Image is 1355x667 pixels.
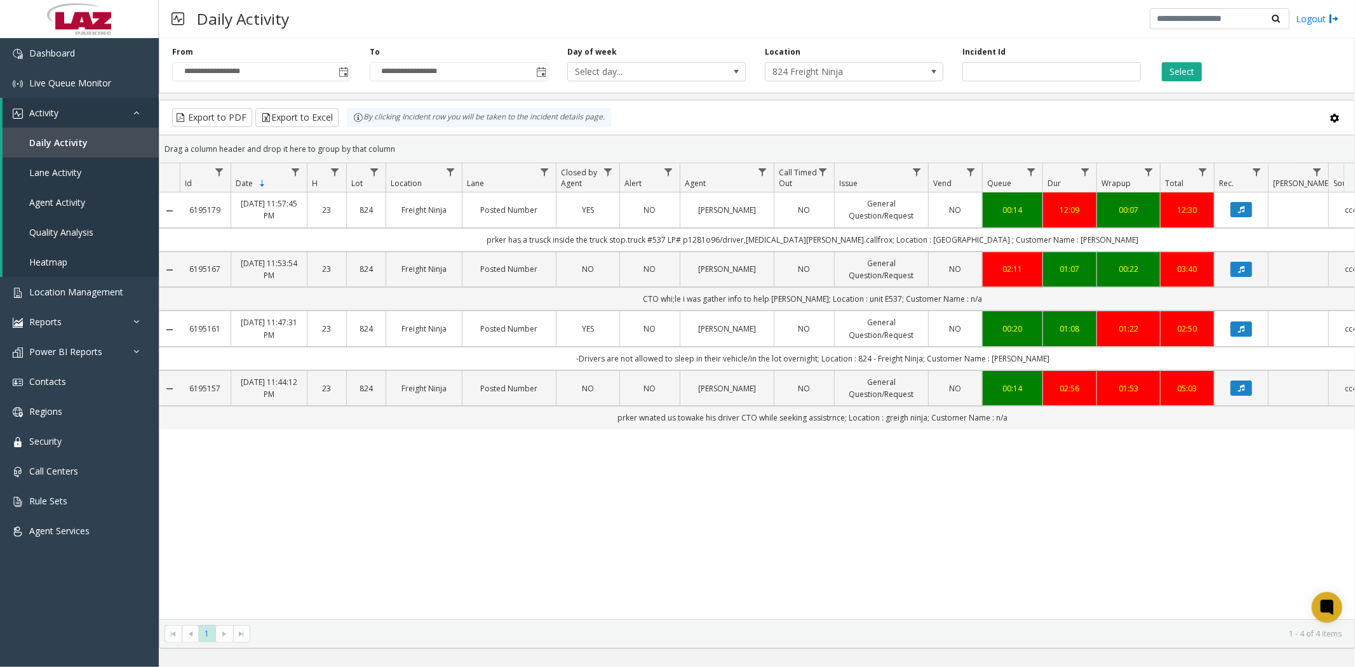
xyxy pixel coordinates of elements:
button: Export to Excel [255,108,339,127]
span: Rule Sets [29,495,67,507]
a: YES [564,323,612,335]
a: Freight Ninja [394,204,454,216]
a: Total Filter Menu [1194,163,1211,180]
a: Freight Ninja [394,263,454,275]
a: 00:22 [1105,263,1152,275]
a: 23 [315,263,339,275]
span: NO [950,205,962,215]
img: 'icon' [13,347,23,358]
a: Logout [1296,12,1339,25]
a: Freight Ninja [394,382,454,394]
span: Activity [29,107,58,119]
span: Closed by Agent [561,167,597,189]
a: Closed by Agent Filter Menu [600,163,617,180]
button: Export to PDF [172,108,252,127]
h3: Daily Activity [191,3,295,34]
a: [PERSON_NAME] [688,263,766,275]
span: Security [29,435,62,447]
a: 00:14 [990,382,1035,394]
kendo-pager-info: 1 - 4 of 4 items [258,628,1342,639]
span: H [312,178,318,189]
a: NO [936,382,974,394]
a: [DATE] 11:44:12 PM [239,376,299,400]
a: NO [564,263,612,275]
img: 'icon' [13,288,23,298]
a: 23 [315,382,339,394]
a: 02:56 [1051,382,1089,394]
span: Issue [839,178,858,189]
span: Regions [29,405,62,417]
span: Date [236,178,253,189]
span: 824 Freight Ninja [765,63,907,81]
span: NO [582,264,594,274]
label: Location [765,46,800,58]
a: 23 [315,204,339,216]
span: Quality Analysis [29,226,93,238]
a: NO [782,263,826,275]
span: Rec. [1219,178,1234,189]
a: General Question/Request [842,376,920,400]
a: 23 [315,323,339,335]
img: 'icon' [13,527,23,537]
a: Date Filter Menu [287,163,304,180]
div: 00:07 [1105,204,1152,216]
a: General Question/Request [842,316,920,340]
a: 6195161 [187,323,223,335]
span: Id [185,178,192,189]
a: Call Timed Out Filter Menu [814,163,832,180]
span: Vend [933,178,952,189]
span: [PERSON_NAME] [1273,178,1331,189]
a: Location Filter Menu [442,163,459,180]
a: Collapse Details [159,384,180,394]
a: Agent Activity [3,187,159,217]
span: Lane Activity [29,166,81,179]
a: 01:07 [1051,263,1089,275]
a: Collapse Details [159,206,180,216]
span: Reports [29,316,62,328]
img: logout [1329,12,1339,25]
span: Agent Activity [29,196,85,208]
button: Select [1162,62,1202,81]
div: 01:08 [1051,323,1089,335]
a: 12:09 [1051,204,1089,216]
a: 824 [354,204,378,216]
span: Lane [467,178,484,189]
a: Posted Number [470,263,548,275]
a: Lane Filter Menu [536,163,553,180]
span: Agent Services [29,525,90,537]
a: Wrapup Filter Menu [1140,163,1157,180]
a: Queue Filter Menu [1023,163,1040,180]
a: 00:20 [990,323,1035,335]
a: Issue Filter Menu [908,163,926,180]
a: H Filter Menu [327,163,344,180]
span: NO [950,383,962,394]
a: Posted Number [470,204,548,216]
a: 6195157 [187,382,223,394]
div: Drag a column header and drop it here to group by that column [159,138,1354,160]
span: Toggle popup [336,63,350,81]
a: Rec. Filter Menu [1248,163,1265,180]
a: NO [936,263,974,275]
span: Queue [987,178,1011,189]
span: Call Timed Out [779,167,817,189]
a: 02:50 [1168,323,1206,335]
img: 'icon' [13,407,23,417]
span: Live Queue Monitor [29,77,111,89]
a: 00:14 [990,204,1035,216]
a: NO [628,323,672,335]
a: [DATE] 11:47:31 PM [239,316,299,340]
a: 02:11 [990,263,1035,275]
a: [PERSON_NAME] [688,323,766,335]
a: 6195167 [187,263,223,275]
span: Dur [1048,178,1061,189]
a: 824 [354,382,378,394]
img: infoIcon.svg [353,112,363,123]
div: 05:03 [1168,382,1206,394]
